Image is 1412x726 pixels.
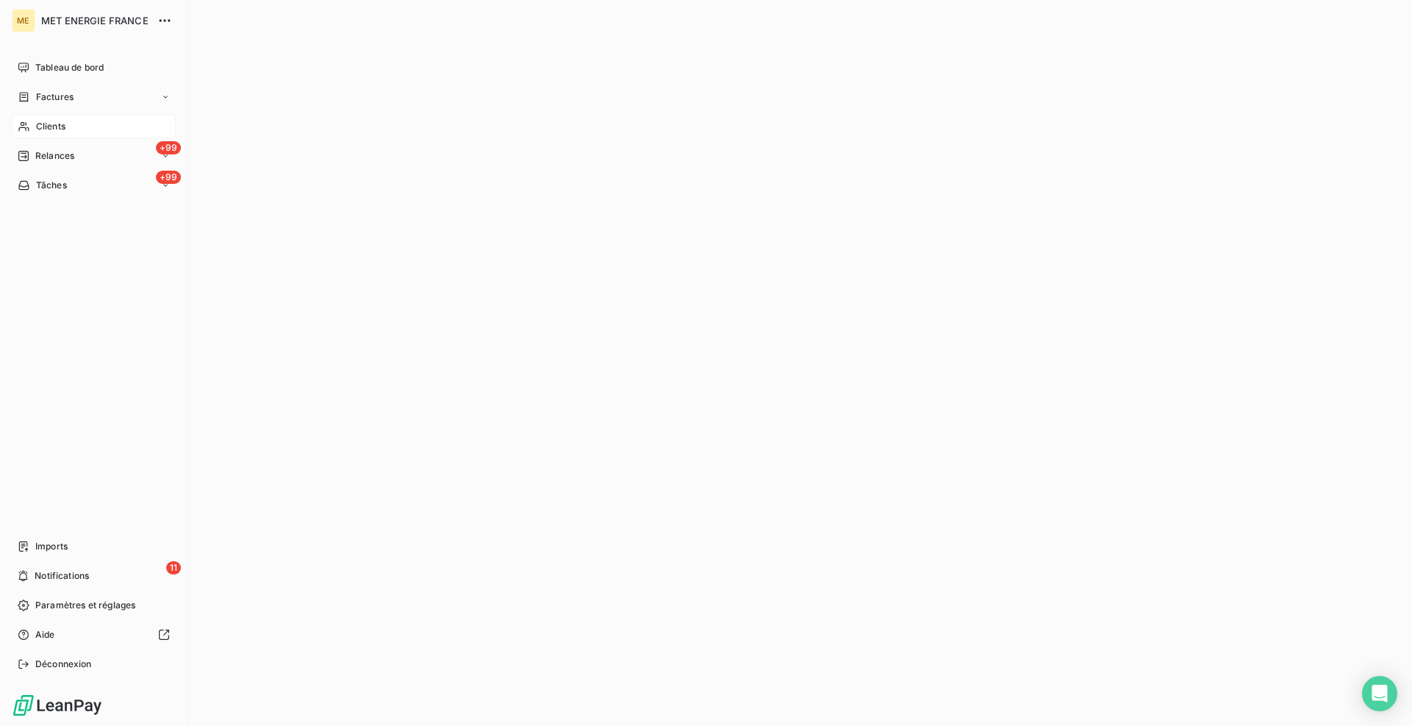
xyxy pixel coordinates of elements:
span: Paramètres et réglages [35,599,135,612]
span: Déconnexion [35,658,92,671]
span: Imports [35,540,68,553]
span: MET ENERGIE FRANCE [41,15,149,26]
a: Aide [12,623,176,647]
span: Notifications [35,569,89,583]
span: Factures [36,90,74,104]
span: Relances [35,149,74,163]
span: Tableau de bord [35,61,104,74]
div: Open Intercom Messenger [1362,676,1397,711]
div: ME [12,9,35,32]
span: +99 [156,171,181,184]
span: Tâches [36,179,67,192]
span: Aide [35,628,55,641]
span: 11 [166,561,181,574]
span: +99 [156,141,181,154]
span: Clients [36,120,65,133]
img: Logo LeanPay [12,694,103,717]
